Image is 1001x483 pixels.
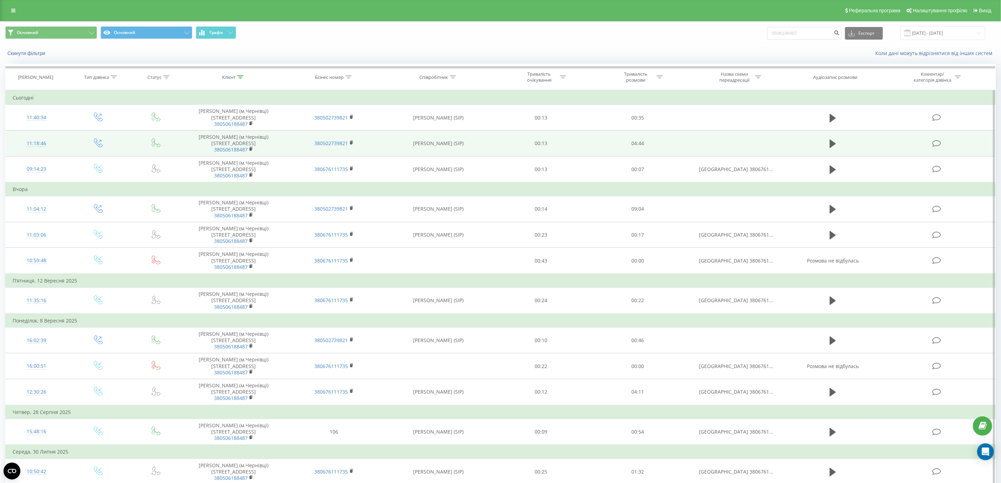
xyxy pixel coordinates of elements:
[699,388,773,395] span: [GEOGRAPHIC_DATA] 3806761...
[384,105,493,131] td: [PERSON_NAME] (SIP)
[13,228,60,242] div: 11:03:06
[493,248,589,274] td: 00:43
[315,231,348,238] a: 380676111735
[315,205,348,212] a: 380502739821
[913,8,967,13] span: Налаштування профілю
[315,297,348,304] a: 380676111735
[214,304,248,310] a: 380506188487
[6,182,996,196] td: Вчора
[493,327,589,353] td: 00:10
[214,395,248,401] a: 380506188487
[384,327,493,353] td: [PERSON_NAME] (SIP)
[589,288,686,314] td: 00:22
[13,202,60,216] div: 11:04:12
[875,50,996,56] a: Коли дані можуть відрізнятися вiд інших систем
[384,130,493,156] td: [PERSON_NAME] (SIP)
[214,146,248,153] a: 380506188487
[101,26,192,39] button: Основний
[589,156,686,182] td: 00:07
[13,425,60,438] div: 15:48:16
[699,468,773,475] span: [GEOGRAPHIC_DATA] 3806761...
[5,50,49,56] button: Скинути фільтри
[6,274,996,288] td: П’ятниця, 12 Вересня 2025
[589,327,686,353] td: 00:46
[13,162,60,176] div: 09:14:23
[699,231,773,238] span: [GEOGRAPHIC_DATA] 3806761...
[493,353,589,379] td: 00:22
[13,294,60,307] div: 11:35:16
[13,385,60,399] div: 12:30:26
[284,419,384,445] td: 106
[699,428,773,435] span: [GEOGRAPHIC_DATA] 3806761...
[315,140,348,147] a: 380502739821
[912,71,953,83] div: Коментар/категорія дзвінка
[807,257,859,264] span: Розмова не відбулась
[493,105,589,131] td: 00:13
[493,222,589,248] td: 00:23
[13,254,60,267] div: 10:59:48
[589,353,686,379] td: 00:00
[183,379,284,405] td: [PERSON_NAME] (м.Чернівці) [STREET_ADDRESS]
[521,71,558,83] div: Тривалість очікування
[13,359,60,373] div: 16:00:51
[699,363,773,369] span: [GEOGRAPHIC_DATA] 3806761...
[18,74,53,80] div: [PERSON_NAME]
[589,196,686,222] td: 09:04
[6,91,996,105] td: Сьогодні
[183,222,284,248] td: [PERSON_NAME] (м.Чернівці) [STREET_ADDRESS]
[183,288,284,314] td: [PERSON_NAME] (м.Чернівці) [STREET_ADDRESS]
[699,166,773,172] span: [GEOGRAPHIC_DATA] 3806761...
[493,196,589,222] td: 00:14
[384,379,493,405] td: [PERSON_NAME] (SIP)
[214,475,248,481] a: 380506188487
[214,343,248,350] a: 380506188487
[315,388,348,395] a: 380676111735
[222,74,235,80] div: Клієнт
[214,172,248,179] a: 380506188487
[214,435,248,441] a: 380506188487
[617,71,655,83] div: Тривалість розмови
[13,137,60,150] div: 11:18:46
[4,463,20,479] button: Open CMP widget
[315,468,348,475] a: 380676111735
[148,74,162,80] div: Статус
[419,74,448,80] div: Співробітник
[17,30,38,35] span: Основний
[589,105,686,131] td: 00:35
[493,288,589,314] td: 00:24
[13,334,60,347] div: 16:02:39
[183,156,284,182] td: [PERSON_NAME] (м.Чернівці) [STREET_ADDRESS]
[979,8,992,13] span: Вихід
[13,465,60,478] div: 10:50:42
[384,196,493,222] td: [PERSON_NAME] (SIP)
[6,405,996,419] td: Четвер, 28 Серпня 2025
[845,27,883,40] button: Експорт
[183,248,284,274] td: [PERSON_NAME] (м.Чернівці) [STREET_ADDRESS]
[214,238,248,244] a: 380506188487
[5,26,97,39] button: Основний
[849,8,901,13] span: Реферальна програма
[196,26,236,39] button: Графік
[699,257,773,264] span: [GEOGRAPHIC_DATA] 3806761...
[183,130,284,156] td: [PERSON_NAME] (м.Чернівці) [STREET_ADDRESS]
[493,379,589,405] td: 00:12
[214,264,248,270] a: 380506188487
[183,353,284,379] td: [PERSON_NAME] (м.Чернівці) [STREET_ADDRESS]
[315,257,348,264] a: 380676111735
[716,71,753,83] div: Назва схеми переадресації
[315,74,344,80] div: Бізнес номер
[6,445,996,459] td: Середа, 30 Липня 2025
[84,74,109,80] div: Тип дзвінка
[699,297,773,304] span: [GEOGRAPHIC_DATA] 3806761...
[589,222,686,248] td: 00:17
[767,27,842,40] input: Пошук за номером
[493,130,589,156] td: 00:13
[214,212,248,219] a: 380506188487
[183,196,284,222] td: [PERSON_NAME] (м.Чернівці) [STREET_ADDRESS]
[589,248,686,274] td: 00:00
[589,379,686,405] td: 04:11
[384,156,493,182] td: [PERSON_NAME] (SIP)
[807,363,859,369] span: Розмова не відбулась
[384,419,493,445] td: [PERSON_NAME] (SIP)
[589,130,686,156] td: 04:44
